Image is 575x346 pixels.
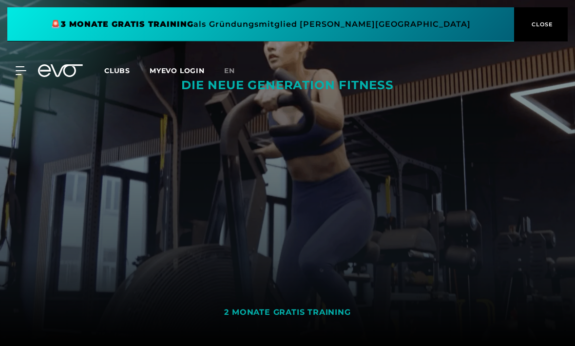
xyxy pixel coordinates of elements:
button: CLOSE [514,7,568,41]
a: en [224,65,247,77]
span: CLOSE [529,20,553,29]
div: 2 MONATE GRATIS TRAINING [224,308,350,318]
span: Clubs [104,66,130,75]
a: Clubs [104,66,150,75]
span: en [224,66,235,75]
a: MYEVO LOGIN [150,66,205,75]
